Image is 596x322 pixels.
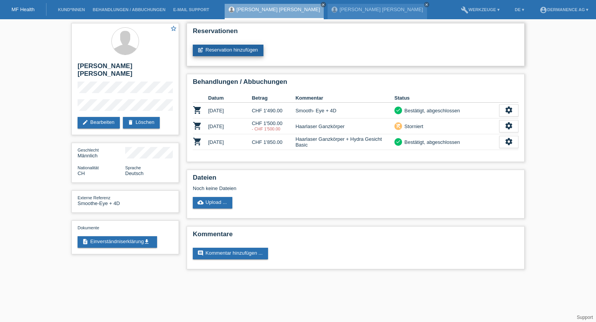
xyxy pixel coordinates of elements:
[125,170,144,176] span: Deutsch
[505,137,513,146] i: settings
[78,147,125,158] div: Männlich
[394,93,499,103] th: Status
[505,106,513,114] i: settings
[197,47,204,53] i: post_add
[208,93,252,103] th: Datum
[54,7,89,12] a: Kund*innen
[461,6,469,14] i: build
[208,118,252,134] td: [DATE]
[295,118,394,134] td: Haarlaser Ganzkörper
[424,2,429,7] a: close
[78,62,173,82] h2: [PERSON_NAME] [PERSON_NAME]
[197,199,204,205] i: cloud_upload
[402,138,460,146] div: Bestätigt, abgeschlossen
[193,137,202,146] i: POSP00022149
[252,118,296,134] td: CHF 1'500.00
[402,107,460,115] div: Bestätigt, abgeschlossen
[193,121,202,130] i: POSP00022143
[208,103,252,118] td: [DATE]
[197,250,204,256] i: comment
[193,248,268,259] a: commentKommentar hinzufügen ...
[78,225,99,230] span: Dokumente
[82,239,88,245] i: description
[193,185,427,191] div: Noch keine Dateien
[170,25,177,33] a: star_border
[123,117,160,128] a: deleteLöschen
[193,230,518,242] h2: Kommentare
[402,122,423,130] div: Storniert
[127,119,134,125] i: delete
[89,7,169,12] a: Behandlungen / Abbuchungen
[540,6,547,14] i: account_circle
[396,107,401,113] i: check
[78,165,99,170] span: Nationalität
[170,25,177,32] i: star_border
[295,93,394,103] th: Kommentar
[252,103,296,118] td: CHF 1'490.00
[78,148,99,152] span: Geschlecht
[577,315,593,320] a: Support
[193,78,518,90] h2: Behandlungen / Abbuchungen
[78,236,157,248] a: descriptionEinverständniserklärungget_app
[78,195,111,200] span: Externe Referenz
[12,7,35,12] a: MF Health
[237,7,320,12] a: [PERSON_NAME] [PERSON_NAME]
[169,7,213,12] a: E-Mail Support
[252,93,296,103] th: Betrag
[536,7,592,12] a: account_circleDermanence AG ▾
[78,117,120,128] a: editBearbeiten
[396,139,401,144] i: check
[339,7,423,12] a: [PERSON_NAME] [PERSON_NAME]
[511,7,528,12] a: DE ▾
[78,195,125,206] div: Smoothe-Eye + 4D
[252,127,296,131] div: 14.05.2025 / zusätzlich Hydra Basic
[425,3,429,7] i: close
[208,134,252,150] td: [DATE]
[295,103,394,118] td: Smooth- Eye + 4D
[144,239,150,245] i: get_app
[321,2,326,7] a: close
[125,165,141,170] span: Sprache
[193,45,263,56] a: post_addReservation hinzufügen
[252,134,296,150] td: CHF 1'850.00
[78,170,85,176] span: Schweiz
[321,3,325,7] i: close
[295,134,394,150] td: Haarlaser Ganzkörper + Hydra Gesicht Basic
[505,122,513,130] i: settings
[193,105,202,115] i: POSP00008861
[193,27,518,39] h2: Reservationen
[193,174,518,185] h2: Dateien
[396,123,401,128] i: remove_shopping_cart
[82,119,88,125] i: edit
[457,7,503,12] a: buildWerkzeuge ▾
[193,197,232,209] a: cloud_uploadUpload ...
